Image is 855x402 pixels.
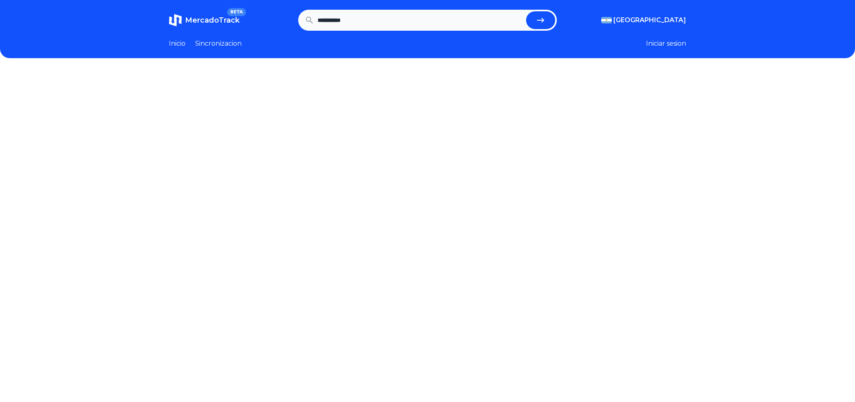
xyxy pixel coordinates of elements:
[169,14,182,27] img: MercadoTrack
[185,16,240,25] span: MercadoTrack
[169,14,240,27] a: MercadoTrackBETA
[169,39,185,48] a: Inicio
[227,8,246,16] span: BETA
[613,15,686,25] span: [GEOGRAPHIC_DATA]
[195,39,242,48] a: Sincronizacion
[646,39,686,48] button: Iniciar sesion
[601,15,686,25] button: [GEOGRAPHIC_DATA]
[601,17,612,23] img: Argentina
